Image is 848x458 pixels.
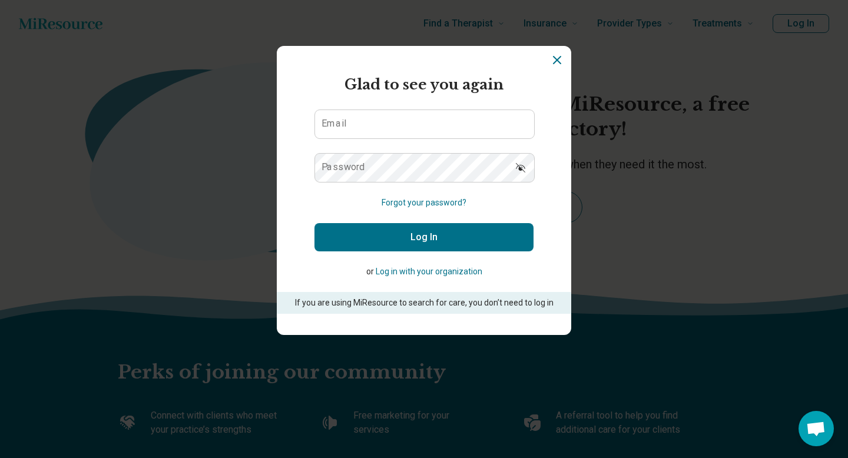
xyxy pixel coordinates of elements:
button: Log In [314,223,534,251]
p: or [314,265,534,278]
button: Forgot your password? [382,197,466,209]
h2: Glad to see you again [314,74,534,95]
button: Log in with your organization [376,265,482,278]
label: Password [322,162,365,172]
p: If you are using MiResource to search for care, you don’t need to log in [293,297,555,309]
button: Dismiss [550,53,564,67]
button: Show password [508,153,534,181]
label: Email [322,119,346,128]
section: Login Dialog [277,46,571,335]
